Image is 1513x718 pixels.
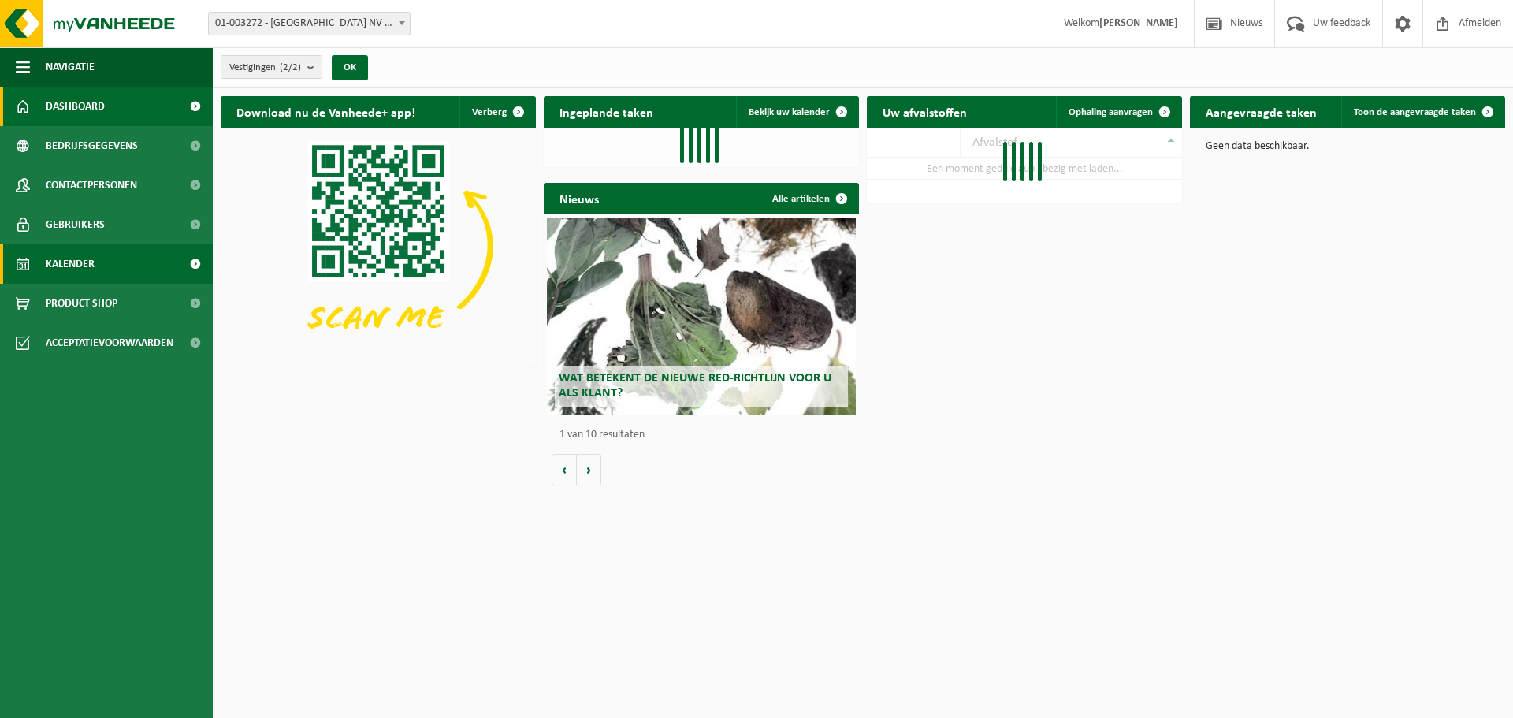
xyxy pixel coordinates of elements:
[209,13,410,35] span: 01-003272 - BELGOSUC NV - BEERNEM
[46,87,105,126] span: Dashboard
[472,107,507,117] span: Verberg
[577,454,601,485] button: Volgende
[736,96,857,128] a: Bekijk uw kalender
[459,96,534,128] button: Verberg
[46,205,105,244] span: Gebruikers
[280,62,301,73] count: (2/2)
[552,454,577,485] button: Vorige
[749,107,830,117] span: Bekijk uw kalender
[208,12,411,35] span: 01-003272 - BELGOSUC NV - BEERNEM
[1190,96,1333,127] h2: Aangevraagde taken
[221,55,322,79] button: Vestigingen(2/2)
[332,55,368,80] button: OK
[221,128,536,364] img: Download de VHEPlus App
[544,96,669,127] h2: Ingeplande taken
[46,284,117,323] span: Product Shop
[221,96,431,127] h2: Download nu de Vanheede+ app!
[544,183,615,214] h2: Nieuws
[46,166,137,205] span: Contactpersonen
[1056,96,1180,128] a: Ophaling aanvragen
[46,47,95,87] span: Navigatie
[46,323,173,363] span: Acceptatievoorwaarden
[867,96,983,127] h2: Uw afvalstoffen
[1069,107,1153,117] span: Ophaling aanvragen
[1099,17,1178,29] strong: [PERSON_NAME]
[559,430,851,441] p: 1 van 10 resultaten
[760,183,857,214] a: Alle artikelen
[1341,96,1504,128] a: Toon de aangevraagde taken
[1206,141,1489,152] p: Geen data beschikbaar.
[547,218,856,415] a: Wat betekent de nieuwe RED-richtlijn voor u als klant?
[229,56,301,80] span: Vestigingen
[1354,107,1476,117] span: Toon de aangevraagde taken
[559,372,831,400] span: Wat betekent de nieuwe RED-richtlijn voor u als klant?
[46,126,138,166] span: Bedrijfsgegevens
[46,244,95,284] span: Kalender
